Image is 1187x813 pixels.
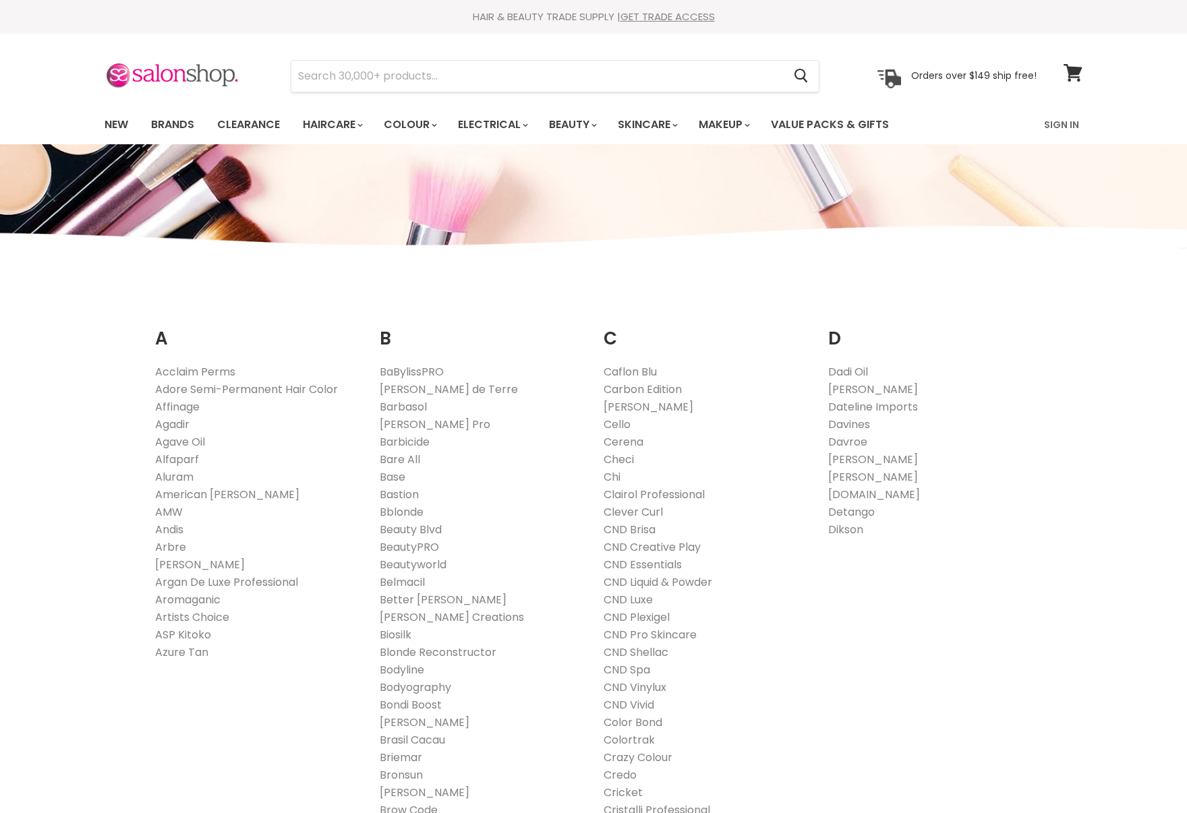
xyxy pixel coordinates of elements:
[761,111,899,139] a: Value Packs & Gifts
[155,434,205,450] a: Agave Oil
[380,750,422,765] a: Briemar
[293,111,371,139] a: Haircare
[380,680,451,695] a: Bodyography
[1036,111,1087,139] a: Sign In
[604,522,656,537] a: CND Brisa
[155,399,200,415] a: Affinage
[828,504,875,520] a: Detango
[783,61,819,92] button: Search
[374,111,445,139] a: Colour
[380,557,446,572] a: Beautyworld
[88,105,1099,144] nav: Main
[604,644,668,660] a: CND Shellac
[155,452,199,467] a: Alfaparf
[155,644,208,660] a: Azure Tan
[604,539,701,555] a: CND Creative Play
[604,504,663,520] a: Clever Curl
[141,111,204,139] a: Brands
[380,469,405,485] a: Base
[620,9,715,24] a: GET TRADE ACCESS
[380,644,496,660] a: Blonde Reconstructor
[380,364,444,380] a: BaBylissPRO
[155,364,235,380] a: Acclaim Perms
[604,715,662,730] a: Color Bond
[380,487,419,502] a: Bastion
[155,417,190,432] a: Agadir
[604,364,657,380] a: Caflon Blu
[94,105,968,144] ul: Main menu
[380,307,584,353] h2: B
[88,10,1099,24] div: HAIR & BEAUTY TRADE SUPPLY |
[155,307,359,353] h2: A
[604,750,672,765] a: Crazy Colour
[380,574,425,590] a: Belmacil
[380,434,430,450] a: Barbicide
[604,382,682,397] a: Carbon Edition
[155,627,211,642] a: ASP Kitoko
[828,417,870,432] a: Davines
[604,574,712,590] a: CND Liquid & Powder
[380,592,506,607] a: Better [PERSON_NAME]
[155,609,229,625] a: Artists Choice
[380,732,445,748] a: Brasil Cacau
[828,452,918,467] a: [PERSON_NAME]
[828,399,918,415] a: Dateline Imports
[604,434,643,450] a: Cerena
[828,364,868,380] a: Dadi Oil
[380,662,424,677] a: Bodyline
[155,469,194,485] a: Aluram
[604,469,620,485] a: Chi
[207,111,290,139] a: Clearance
[380,539,439,555] a: BeautyPRO
[155,522,183,537] a: Andis
[604,307,808,353] h2: C
[828,382,918,397] a: [PERSON_NAME]
[380,452,420,467] a: Bare All
[155,574,298,590] a: Argan De Luxe Professional
[828,522,863,537] a: Dikson
[155,487,299,502] a: American [PERSON_NAME]
[380,785,469,800] a: [PERSON_NAME]
[608,111,686,139] a: Skincare
[828,469,918,485] a: [PERSON_NAME]
[380,697,442,713] a: Bondi Boost
[155,592,221,607] a: Aromaganic
[604,767,637,783] a: Credo
[380,715,469,730] a: [PERSON_NAME]
[539,111,605,139] a: Beauty
[380,417,490,432] a: [PERSON_NAME] Pro
[604,417,631,432] a: Cello
[155,539,186,555] a: Arbre
[828,434,867,450] a: Davroe
[380,382,518,397] a: [PERSON_NAME] de Terre
[604,592,653,607] a: CND Luxe
[604,557,682,572] a: CND Essentials
[380,627,411,642] a: Biosilk
[604,399,693,415] a: [PERSON_NAME]
[604,609,670,625] a: CND Plexigel
[291,61,783,92] input: Search
[911,69,1037,82] p: Orders over $149 ship free!
[604,452,634,467] a: Checi
[94,111,138,139] a: New
[828,307,1033,353] h2: D
[604,785,643,800] a: Cricket
[689,111,758,139] a: Makeup
[604,697,654,713] a: CND Vivid
[604,732,655,748] a: Colortrak
[448,111,536,139] a: Electrical
[604,680,666,695] a: CND Vinylux
[291,60,819,92] form: Product
[380,399,427,415] a: Barbasol
[380,522,442,537] a: Beauty Blvd
[380,767,423,783] a: Bronsun
[155,557,245,572] a: [PERSON_NAME]
[604,662,650,677] a: CND Spa
[380,609,524,625] a: [PERSON_NAME] Creations
[604,627,697,642] a: CND Pro Skincare
[155,504,183,520] a: AMW
[155,382,338,397] a: Adore Semi-Permanent Hair Color
[828,487,920,502] a: [DOMAIN_NAME]
[604,487,705,502] a: Clairol Professional
[380,504,424,520] a: Bblonde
